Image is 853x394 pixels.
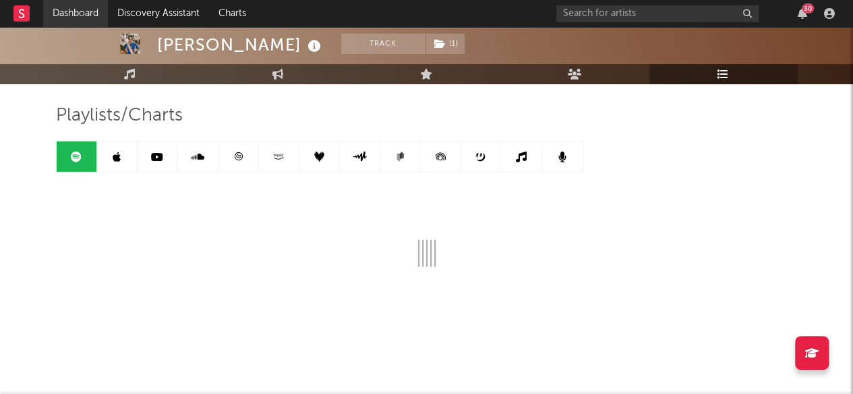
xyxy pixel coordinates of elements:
[157,34,324,56] div: [PERSON_NAME]
[425,34,465,54] span: ( 1 )
[798,8,807,19] button: 30
[802,3,814,13] div: 30
[56,108,183,124] span: Playlists/Charts
[426,34,465,54] button: (1)
[556,5,759,22] input: Search for artists
[341,34,425,54] button: Track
